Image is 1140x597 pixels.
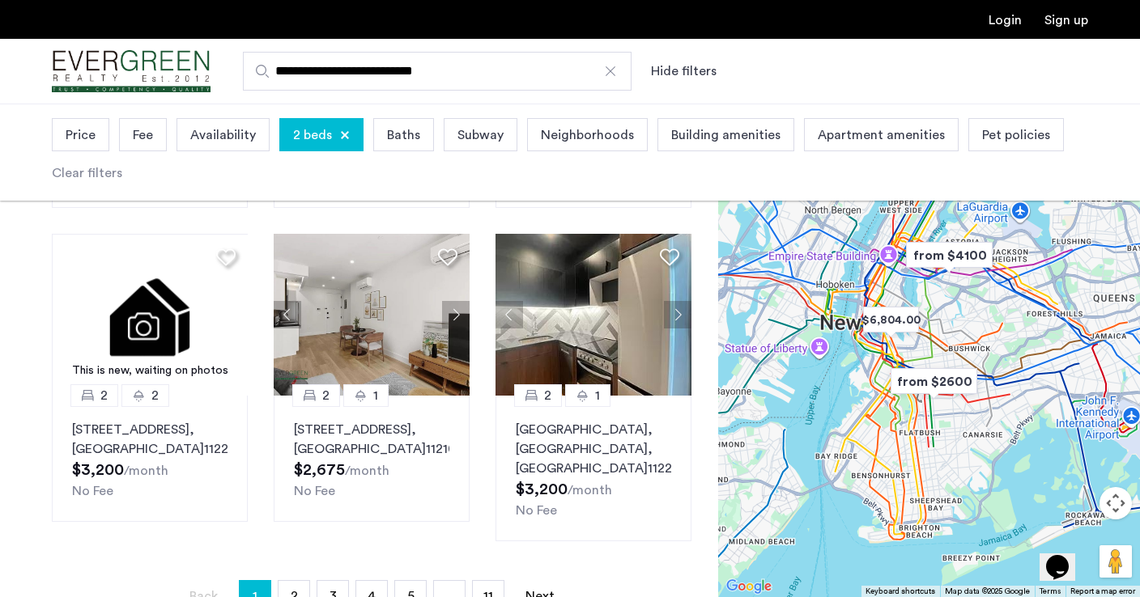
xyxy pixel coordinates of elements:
button: Previous apartment [496,301,523,328]
span: 2 [544,386,551,405]
p: [STREET_ADDRESS] 11226 [72,420,228,459]
span: Price [66,125,96,145]
span: Building amenities [671,125,781,145]
a: Registration [1044,14,1088,27]
span: 2 [151,386,159,405]
img: 1999_638557013209505198.jpeg [496,234,692,396]
img: logo [52,41,211,102]
button: Map camera controls [1100,487,1132,519]
img: 2.gif [52,234,249,396]
p: [STREET_ADDRESS] 11210 [294,420,449,459]
span: Map data ©2025 Google [945,587,1030,595]
img: Google [722,576,776,597]
a: Cazamio Logo [52,41,211,102]
span: Pet policies [982,125,1050,145]
div: from $2600 [884,363,984,400]
a: 21[STREET_ADDRESS], [GEOGRAPHIC_DATA]11210No Fee [274,396,470,522]
span: 2 [100,386,108,405]
a: Open this area in Google Maps (opens a new window) [722,576,776,597]
a: This is new, waiting on photos [52,234,249,396]
span: No Fee [516,504,557,517]
div: from $4100 [900,237,999,273]
button: Next apartment [442,301,470,328]
span: Subway [457,125,504,145]
span: Fee [133,125,153,145]
span: Baths [387,125,420,145]
a: 21[GEOGRAPHIC_DATA], [GEOGRAPHIC_DATA], [GEOGRAPHIC_DATA]11221No Fee [496,396,691,541]
span: 2 beds [293,125,332,145]
span: 1 [595,386,600,405]
span: No Fee [72,485,113,497]
button: Previous apartment [274,301,301,328]
button: Drag Pegman onto the map to open Street View [1100,545,1132,578]
button: Next apartment [664,301,691,328]
img: 1998_638367183787745698.jpeg [274,234,470,396]
button: Show or hide filters [651,61,717,81]
sub: /month [568,484,612,497]
span: Neighborhoods [541,125,634,145]
span: $3,200 [516,481,568,497]
span: Apartment amenities [818,125,945,145]
sub: /month [124,464,168,477]
sub: /month [345,464,389,477]
span: Availability [190,125,256,145]
span: No Fee [294,485,335,497]
div: This is new, waiting on photos [60,362,240,379]
a: 22[STREET_ADDRESS], [GEOGRAPHIC_DATA]11226No Fee [52,396,248,522]
iframe: chat widget [1040,532,1091,581]
div: Clear filters [52,163,122,183]
a: Report a map error [1070,586,1135,597]
span: $3,200 [72,462,124,478]
span: 2 [322,386,330,405]
p: [GEOGRAPHIC_DATA], [GEOGRAPHIC_DATA] 11221 [516,420,671,478]
button: Keyboard shortcuts [866,586,935,597]
input: Apartment Search [243,52,632,91]
div: $6,804.00 [857,302,925,338]
span: 1 [373,386,378,405]
a: Login [989,14,1022,27]
span: $2,675 [294,462,345,478]
a: Terms (opens in new tab) [1040,586,1061,597]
